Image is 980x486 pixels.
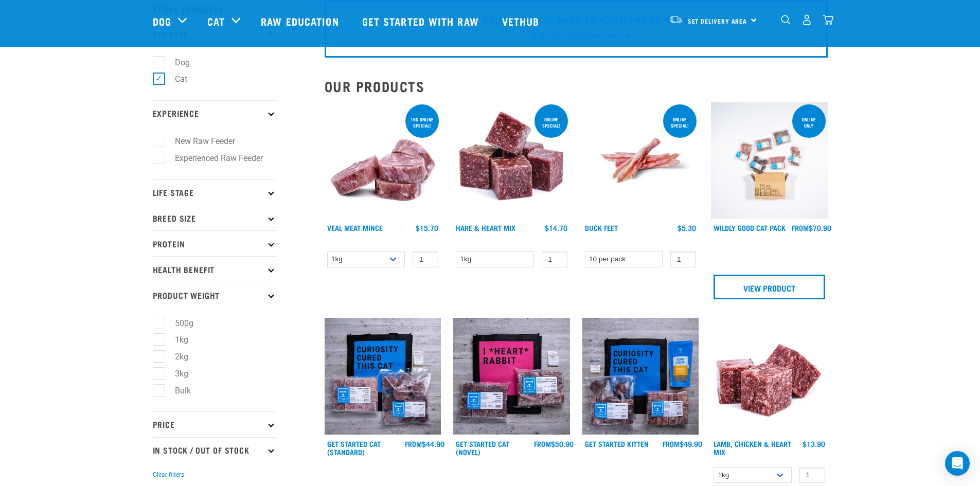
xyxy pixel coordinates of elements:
img: 1160 Veal Meat Mince Medallions 01 [325,102,441,219]
label: 1kg [158,333,192,346]
p: Life Stage [153,179,276,205]
div: $70.90 [792,224,831,232]
a: Raw Education [251,1,351,42]
a: Veal Meat Mince [327,226,383,229]
div: ONLINE SPECIAL! [534,112,568,133]
label: Bulk [158,384,195,397]
a: Lamb, Chicken & Heart Mix [714,442,791,454]
img: Cat 0 2sec [711,102,828,219]
p: Health Benefit [153,256,276,282]
a: Cat [207,13,225,29]
button: Clear filters [153,470,184,479]
div: $14.70 [545,224,567,232]
input: 1 [542,251,567,267]
p: Breed Size [153,205,276,230]
div: $50.90 [534,440,574,448]
img: Assortment Of Raw Essential Products For Cats Including, Pink And Black Tote Bag With "I *Heart* ... [453,318,570,435]
h2: Our Products [325,78,828,94]
label: 3kg [158,367,192,380]
input: 1 [413,251,438,267]
a: Dog [153,13,171,29]
span: FROM [405,442,422,445]
img: Pile Of Cubed Hare Heart For Pets [453,102,570,219]
div: ONLINE SPECIAL! [663,112,697,133]
div: Open Intercom Messenger [945,451,970,476]
p: Experience [153,100,276,126]
img: Assortment Of Raw Essential Products For Cats Including, Blue And Black Tote Bag With "Curiosity ... [325,318,441,435]
p: In Stock / Out Of Stock [153,437,276,463]
label: Experienced Raw Feeder [158,152,267,165]
img: NSP Kitten Update [582,318,699,435]
img: home-icon-1@2x.png [781,15,791,25]
label: 2kg [158,350,192,363]
div: 1kg online special! [405,112,439,133]
a: Get Started Cat (Standard) [327,442,381,454]
a: Get started with Raw [352,1,492,42]
a: Hare & Heart Mix [456,226,515,229]
img: home-icon@2x.png [823,14,833,25]
span: FROM [663,442,680,445]
span: Set Delivery Area [688,19,747,23]
p: Price [153,411,276,437]
label: 500g [158,317,198,330]
div: ONLINE ONLY [792,112,826,133]
label: New Raw Feeder [158,135,239,148]
img: Raw Essentials Duck Feet Raw Meaty Bones For Dogs [582,102,699,219]
span: FROM [792,226,809,229]
div: $49.90 [663,440,702,448]
img: van-moving.png [669,15,683,24]
div: $13.90 [803,440,825,448]
input: 1 [799,467,825,483]
a: Wildly Good Cat Pack [714,226,786,229]
a: Get Started Cat (Novel) [456,442,509,454]
label: Cat [158,73,191,85]
div: $44.90 [405,440,444,448]
a: Vethub [492,1,553,42]
a: View Product [714,275,825,299]
img: 1124 Lamb Chicken Heart Mix 01 [711,318,828,435]
p: Protein [153,230,276,256]
label: Dog [158,56,194,69]
span: FROM [534,442,551,445]
a: Duck Feet [585,226,618,229]
div: $5.30 [678,224,696,232]
input: 1 [670,251,696,267]
p: Product Weight [153,282,276,308]
div: $15.70 [416,224,438,232]
img: user.png [801,14,812,25]
a: Get Started Kitten [585,442,649,445]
